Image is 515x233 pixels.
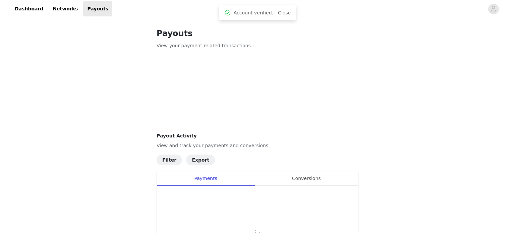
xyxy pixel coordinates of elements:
[83,1,112,16] a: Payouts
[186,155,215,165] button: Export
[234,9,273,16] span: Account verified.
[157,171,254,186] div: Payments
[254,171,358,186] div: Conversions
[157,42,358,49] p: View your payment related transactions.
[157,155,182,165] button: Filter
[157,132,358,139] h4: Payout Activity
[11,1,47,16] a: Dashboard
[157,27,358,40] h1: Payouts
[157,142,358,149] p: View and track your payments and conversions
[49,1,82,16] a: Networks
[278,10,291,15] a: Close
[490,4,497,14] div: avatar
